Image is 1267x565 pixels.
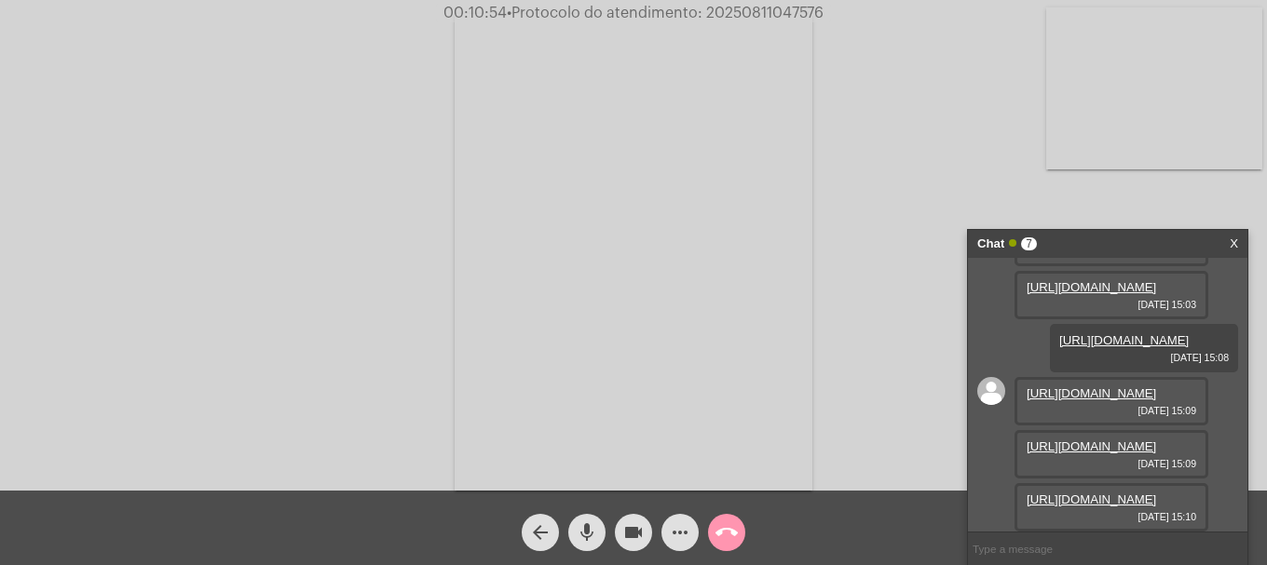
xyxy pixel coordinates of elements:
[1059,333,1189,347] a: [URL][DOMAIN_NAME]
[1027,511,1196,522] span: [DATE] 15:10
[1027,405,1196,416] span: [DATE] 15:09
[576,521,598,544] mat-icon: mic
[1027,492,1156,506] a: [URL][DOMAIN_NAME]
[669,521,691,544] mat-icon: more_horiz
[1059,352,1229,363] span: [DATE] 15:08
[1027,458,1196,469] span: [DATE] 15:09
[1230,230,1238,258] a: X
[1027,280,1156,294] a: [URL][DOMAIN_NAME]
[529,521,552,544] mat-icon: arrow_back
[715,521,738,544] mat-icon: call_end
[977,230,1004,258] strong: Chat
[1009,239,1016,247] span: Online
[1027,439,1156,453] a: [URL][DOMAIN_NAME]
[507,6,511,20] span: •
[507,6,824,20] span: Protocolo do atendimento: 20250811047576
[1027,299,1196,310] span: [DATE] 15:03
[968,532,1247,565] input: Type a message
[1027,386,1156,400] a: [URL][DOMAIN_NAME]
[443,6,507,20] span: 00:10:54
[1021,237,1037,250] span: 7
[622,521,645,544] mat-icon: videocam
